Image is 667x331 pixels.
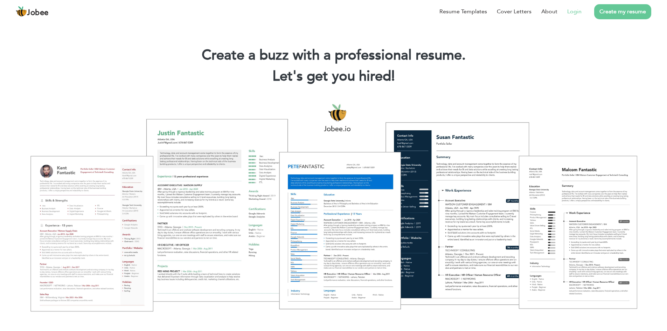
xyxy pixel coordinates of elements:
[439,7,487,16] a: Resume Templates
[16,6,27,17] img: jobee.io
[497,7,531,16] a: Cover Letters
[27,9,49,17] span: Jobee
[307,67,395,86] span: get you hired!
[11,46,656,64] h1: Create a buzz with a professional resume.
[541,7,557,16] a: About
[16,6,49,17] a: Jobee
[11,67,656,85] h2: Let's
[391,67,395,86] span: |
[594,4,651,19] a: Create my resume
[567,7,582,16] a: Login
